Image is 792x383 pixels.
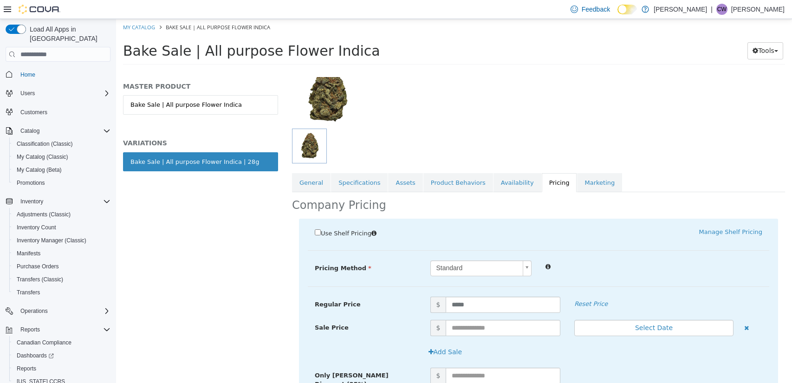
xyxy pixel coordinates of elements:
[17,324,110,335] span: Reports
[176,179,270,194] h2: Company Pricing
[26,25,110,43] span: Load All Apps in [GEOGRAPHIC_DATA]
[13,164,110,175] span: My Catalog (Beta)
[17,69,39,80] a: Home
[17,305,110,317] span: Operations
[9,247,114,260] button: Manifests
[13,138,77,149] a: Classification (Classic)
[9,137,114,150] button: Classification (Classic)
[617,5,637,14] input: Dark Mode
[13,164,65,175] a: My Catalog (Beta)
[458,281,492,288] em: Reset Price
[654,4,707,15] p: [PERSON_NAME]
[17,339,71,346] span: Canadian Compliance
[17,237,86,244] span: Inventory Manager (Classic)
[2,87,114,100] button: Users
[17,365,36,372] span: Reports
[17,289,40,296] span: Transfers
[199,282,244,289] span: Regular Price
[315,242,403,257] span: Standard
[2,67,114,81] button: Home
[17,125,43,136] button: Catalog
[13,363,110,374] span: Reports
[13,222,110,233] span: Inventory Count
[13,177,49,188] a: Promotions
[13,248,44,259] a: Manifests
[17,276,63,283] span: Transfers (Classic)
[9,163,114,176] button: My Catalog (Beta)
[631,23,667,40] button: Tools
[716,4,727,15] div: Carmen Woytas
[2,305,114,318] button: Operations
[199,353,273,369] span: Only [PERSON_NAME] Discount (25%)
[17,224,56,231] span: Inventory Count
[7,63,162,71] h5: MASTER PRODUCT
[17,352,54,359] span: Dashboards
[176,154,214,174] a: General
[13,248,110,259] span: Manifests
[458,301,617,317] button: Select Date
[13,287,44,298] a: Transfers
[199,210,205,216] input: Use Shelf Pricing
[7,120,162,128] h5: VARIATIONS
[307,154,377,174] a: Product Behaviors
[2,105,114,119] button: Customers
[20,307,48,315] span: Operations
[17,140,73,148] span: Classification (Classic)
[13,151,72,162] a: My Catalog (Classic)
[9,234,114,247] button: Inventory Manager (Classic)
[215,154,272,174] a: Specifications
[717,4,727,15] span: CW
[9,208,114,221] button: Adjustments (Classic)
[7,24,264,40] span: Bake Sale | All purpose Flower Indica
[9,362,114,375] button: Reports
[14,138,143,148] div: Bake Sale | All purpose Flower Indica | 28g
[13,274,67,285] a: Transfers (Classic)
[9,150,114,163] button: My Catalog (Classic)
[13,337,110,348] span: Canadian Compliance
[2,323,114,336] button: Reports
[17,88,39,99] button: Users
[50,5,154,12] span: Bake Sale | All purpose Flower Indica
[17,179,45,187] span: Promotions
[13,287,110,298] span: Transfers
[17,211,71,218] span: Adjustments (Classic)
[17,166,62,174] span: My Catalog (Beta)
[13,177,110,188] span: Promotions
[582,5,610,14] span: Feedback
[17,107,51,118] a: Customers
[9,260,114,273] button: Purchase Orders
[17,324,44,335] button: Reports
[20,127,39,135] span: Catalog
[2,124,114,137] button: Catalog
[9,221,114,234] button: Inventory Count
[13,261,110,272] span: Purchase Orders
[314,278,330,294] span: $
[7,5,39,12] a: My Catalog
[731,4,785,15] p: [PERSON_NAME]
[17,68,110,80] span: Home
[17,106,110,118] span: Customers
[13,363,40,374] a: Reports
[13,151,110,162] span: My Catalog (Classic)
[20,198,43,205] span: Inventory
[17,125,110,136] span: Catalog
[314,241,415,257] a: Standard
[9,349,114,362] a: Dashboards
[20,326,40,333] span: Reports
[13,235,90,246] a: Inventory Manager (Classic)
[17,196,110,207] span: Inventory
[17,88,110,99] span: Users
[13,209,110,220] span: Adjustments (Classic)
[13,350,110,361] span: Dashboards
[199,305,233,312] span: Sale Price
[711,4,713,15] p: |
[13,235,110,246] span: Inventory Manager (Classic)
[9,273,114,286] button: Transfers (Classic)
[17,305,52,317] button: Operations
[13,209,74,220] a: Adjustments (Classic)
[307,325,351,342] button: Add Sale
[199,246,255,253] span: Pricing Method
[17,250,40,257] span: Manifests
[461,154,506,174] a: Marketing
